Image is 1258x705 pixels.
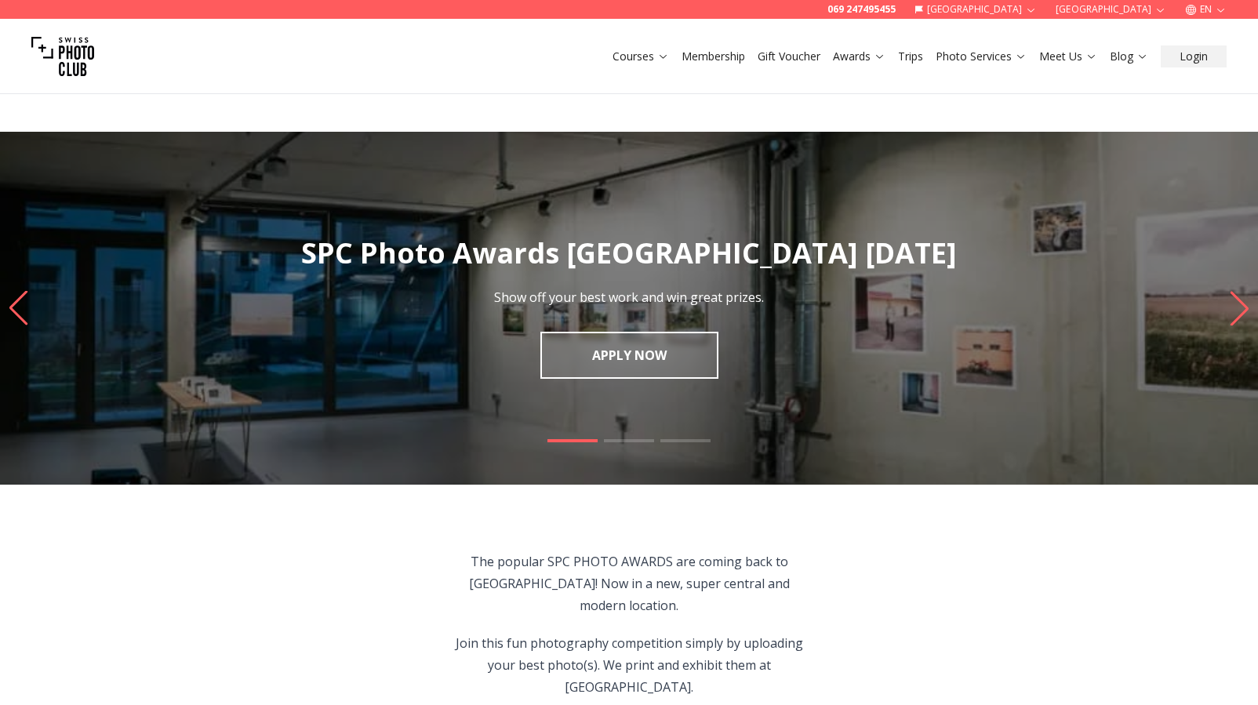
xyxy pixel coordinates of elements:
p: Show off your best work and win great prizes. [494,288,764,307]
a: Meet Us [1039,49,1097,64]
a: Photo Services [936,49,1027,64]
a: Blog [1110,49,1148,64]
a: Courses [613,49,669,64]
a: APPLY NOW [540,332,718,379]
a: Gift Voucher [758,49,820,64]
button: Gift Voucher [751,45,827,67]
button: Photo Services [929,45,1033,67]
p: The popular SPC PHOTO AWARDS are coming back to [GEOGRAPHIC_DATA]! Now in a new, super central an... [450,551,809,616]
img: Swiss photo club [31,25,94,88]
button: Blog [1103,45,1154,67]
button: Login [1161,45,1227,67]
a: Awards [833,49,885,64]
p: Join this fun photography competition simply by uploading your best photo(s). We print and exhibi... [450,632,809,698]
button: Membership [675,45,751,67]
button: Trips [892,45,929,67]
a: Membership [682,49,745,64]
button: Awards [827,45,892,67]
button: Courses [606,45,675,67]
a: 069 247495455 [827,3,896,16]
a: Trips [898,49,923,64]
button: Meet Us [1033,45,1103,67]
